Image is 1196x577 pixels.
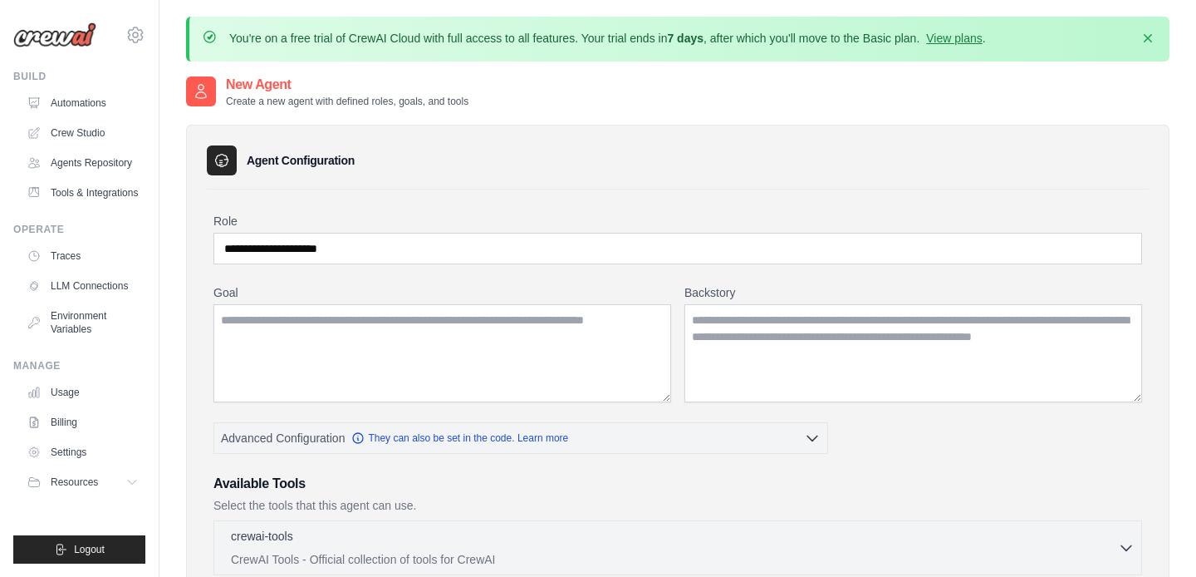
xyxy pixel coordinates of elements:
a: Settings [20,439,145,466]
label: Backstory [684,284,1142,301]
h2: New Agent [226,75,468,95]
a: Billing [20,409,145,436]
a: LLM Connections [20,273,145,299]
h3: Available Tools [213,474,1142,494]
a: Agents Repository [20,150,145,176]
span: Advanced Configuration [221,430,345,446]
a: Automations [20,90,145,116]
label: Role [213,213,1142,229]
a: Environment Variables [20,303,145,343]
a: View plans [926,32,982,45]
button: crewai-tools CrewAI Tools - Official collection of tools for CrewAI [221,528,1135,568]
p: Select the tools that this agent can use. [213,497,1142,514]
p: CrewAI Tools - Official collection of tools for CrewAI [231,551,1118,568]
button: Advanced Configuration They can also be set in the code. Learn more [214,423,827,453]
img: Logo [13,22,96,47]
span: Resources [51,476,98,489]
span: Logout [74,543,105,556]
div: Build [13,70,145,83]
strong: 7 days [667,32,703,45]
a: Traces [20,243,145,269]
a: Tools & Integrations [20,180,145,206]
h3: Agent Configuration [247,152,355,169]
label: Goal [213,284,671,301]
p: crewai-tools [231,528,293,545]
button: Logout [13,535,145,564]
a: They can also be set in the code. Learn more [351,432,568,445]
a: Usage [20,379,145,406]
div: Operate [13,223,145,236]
div: Manage [13,359,145,372]
a: Crew Studio [20,120,145,146]
p: You're on a free trial of CrewAI Cloud with full access to all features. Your trial ends in , aft... [229,30,986,47]
p: Create a new agent with defined roles, goals, and tools [226,95,468,108]
button: Resources [20,469,145,496]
